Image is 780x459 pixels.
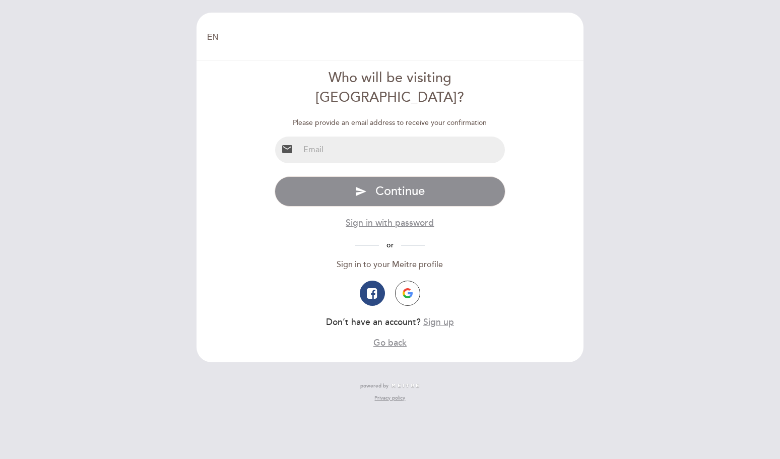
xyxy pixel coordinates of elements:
[275,118,506,128] div: Please provide an email address to receive your confirmation
[391,383,420,388] img: MEITRE
[275,69,506,108] div: Who will be visiting [GEOGRAPHIC_DATA]?
[275,176,506,207] button: send Continue
[275,259,506,271] div: Sign in to your Meitre profile
[373,337,407,349] button: Go back
[346,217,434,229] button: Sign in with password
[360,382,420,389] a: powered by
[299,137,505,163] input: Email
[355,185,367,198] i: send
[326,317,421,327] span: Don’t have an account?
[360,382,388,389] span: powered by
[423,316,454,329] button: Sign up
[379,241,401,249] span: or
[281,143,293,155] i: email
[374,395,405,402] a: Privacy policy
[403,288,413,298] img: icon-google.png
[375,184,425,199] span: Continue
